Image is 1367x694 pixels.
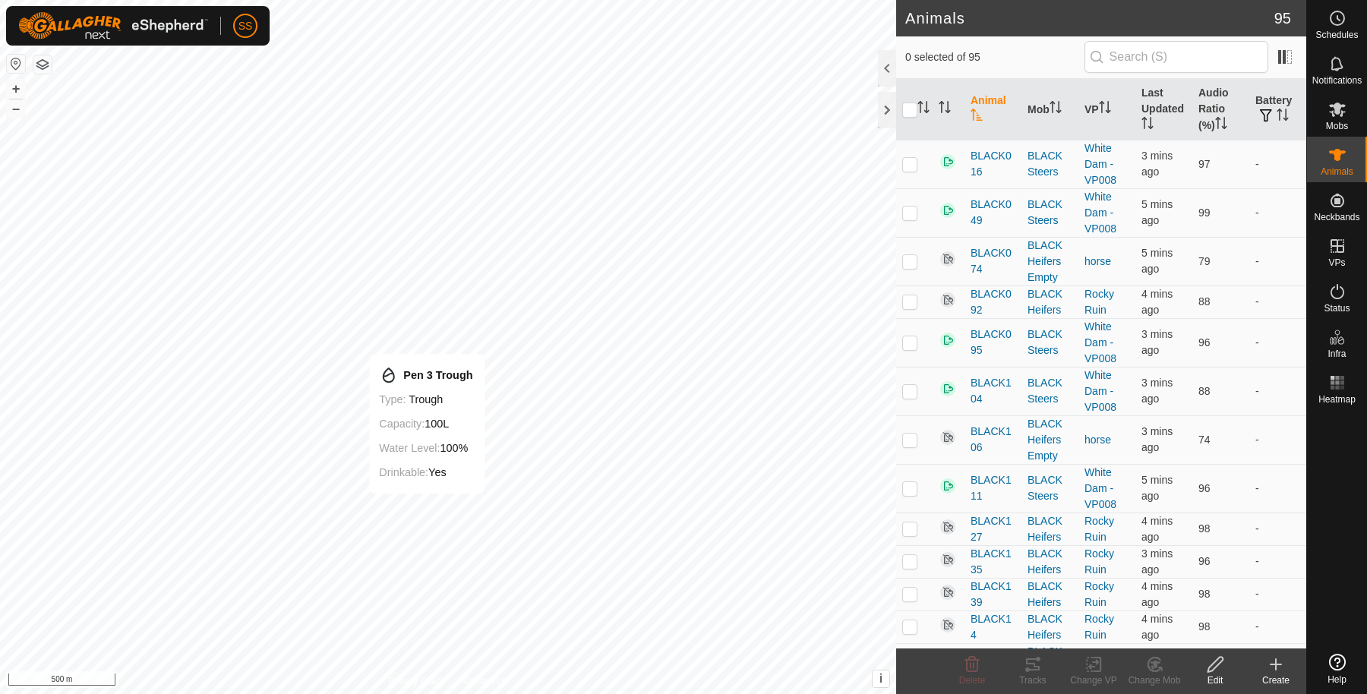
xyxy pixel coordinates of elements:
[1028,238,1072,285] div: BLACK Heifers Empty
[971,111,983,123] p-sorticon: Activate to sort
[1198,522,1211,535] span: 98
[1198,482,1211,494] span: 96
[1198,336,1211,349] span: 96
[1141,328,1173,356] span: 29 Sept 2025, 8:05 pm
[18,12,208,39] img: Gallagher Logo
[971,286,1015,318] span: BLACK092
[379,466,428,478] label: Drinkable:
[1249,318,1306,367] td: -
[1141,288,1173,316] span: 29 Sept 2025, 8:04 pm
[1198,385,1211,397] span: 88
[1185,673,1245,687] div: Edit
[939,331,957,349] img: returning on
[971,424,1015,456] span: BLACK106
[1028,286,1072,318] div: BLACK Heifers
[939,380,957,398] img: returning on
[1198,295,1211,308] span: 88
[7,80,25,98] button: +
[1141,198,1173,226] span: 29 Sept 2025, 8:03 pm
[964,79,1021,140] th: Animal
[7,99,25,118] button: –
[1141,119,1154,131] p-sorticon: Activate to sort
[1198,555,1211,567] span: 96
[1249,79,1306,140] th: Battery
[379,415,472,433] div: 100L
[1084,255,1111,267] a: horse
[1314,213,1359,222] span: Neckbands
[1084,142,1116,186] a: White Dam - VP008
[1328,675,1346,684] span: Help
[1324,304,1350,313] span: Status
[1141,474,1173,502] span: 29 Sept 2025, 8:03 pm
[905,9,1274,27] h2: Animals
[1084,580,1114,608] a: Rocky Ruin
[879,672,882,685] span: i
[939,291,957,309] img: returning off
[939,201,957,219] img: returning on
[1084,434,1111,446] a: horse
[379,393,406,405] label: Type:
[1028,375,1072,407] div: BLACK Steers
[1028,416,1072,464] div: BLACK Heifers Empty
[1321,167,1353,176] span: Animals
[1249,188,1306,237] td: -
[1078,79,1135,140] th: VP
[1198,255,1211,267] span: 79
[1028,579,1072,610] div: BLACK Heifers
[971,513,1015,545] span: BLACK127
[1084,41,1268,73] input: Search (S)
[971,148,1015,180] span: BLACK016
[1141,247,1173,275] span: 29 Sept 2025, 8:03 pm
[1084,613,1114,641] a: Rocky Ruin
[939,153,957,171] img: returning on
[939,428,957,446] img: returning off
[1084,320,1116,364] a: White Dam - VP008
[971,579,1015,610] span: BLACK139
[1028,644,1072,692] div: BLACK Heifers Empty
[1277,111,1289,123] p-sorticon: Activate to sort
[1099,103,1111,115] p-sorticon: Activate to sort
[1028,611,1072,643] div: BLACK Heifers
[1084,515,1114,543] a: Rocky Ruin
[1215,119,1227,131] p-sorticon: Activate to sort
[463,674,508,688] a: Contact Us
[1274,7,1291,30] span: 95
[409,393,443,405] span: trough
[1328,349,1346,358] span: Infra
[959,675,986,686] span: Delete
[971,375,1015,407] span: BLACK104
[388,674,445,688] a: Privacy Policy
[1198,158,1211,170] span: 97
[1002,673,1063,687] div: Tracks
[1028,546,1072,578] div: BLACK Heifers
[1249,237,1306,285] td: -
[1063,673,1124,687] div: Change VP
[1124,673,1185,687] div: Change Mob
[379,439,472,457] div: 100%
[1245,673,1306,687] div: Create
[917,103,930,115] p-sorticon: Activate to sort
[1198,588,1211,600] span: 98
[1028,148,1072,180] div: BLACK Steers
[1249,285,1306,318] td: -
[971,245,1015,277] span: BLACK074
[1141,377,1173,405] span: 29 Sept 2025, 8:05 pm
[939,518,957,536] img: returning off
[1084,191,1116,235] a: White Dam - VP008
[1141,580,1173,608] span: 29 Sept 2025, 8:04 pm
[379,442,440,454] label: Water Level:
[1249,513,1306,545] td: -
[1249,367,1306,415] td: -
[1135,79,1192,140] th: Last Updated
[939,616,957,634] img: returning off
[939,477,957,495] img: returning on
[1028,513,1072,545] div: BLACK Heifers
[1307,648,1367,690] a: Help
[905,49,1084,65] span: 0 selected of 95
[971,546,1015,578] span: BLACK135
[1028,472,1072,504] div: BLACK Steers
[939,550,957,569] img: returning off
[939,103,951,115] p-sorticon: Activate to sort
[1328,258,1345,267] span: VPs
[1318,395,1356,404] span: Heatmap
